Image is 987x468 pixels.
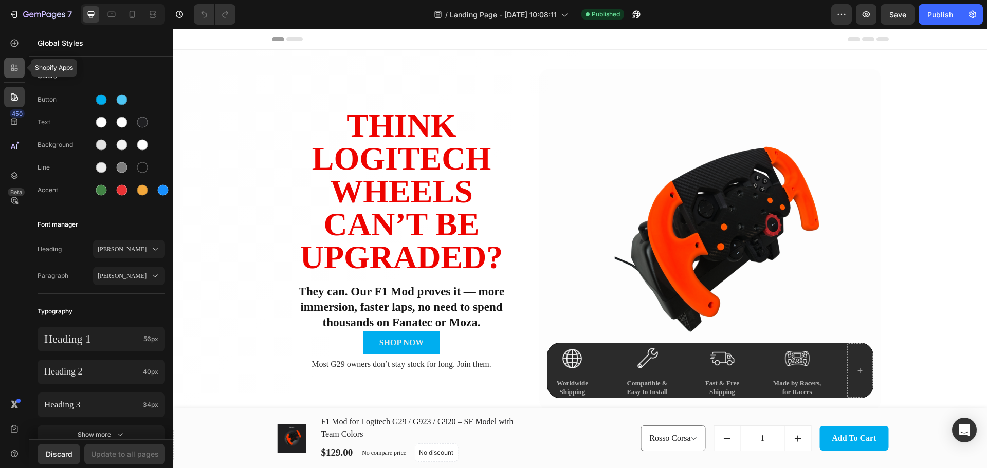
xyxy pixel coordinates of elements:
button: [PERSON_NAME] [93,240,165,258]
button: Update to all pages [84,444,165,464]
button: Save [881,4,915,25]
span: Font manager [38,218,78,231]
p: No discount [246,419,280,428]
h2: Think Logitech Wheels Can’t Be Upgraded? [106,80,351,246]
p: 7 [67,8,72,21]
span: Colors [38,70,57,82]
button: SHOP NOW [190,303,267,326]
p: Global Styles [38,38,165,48]
span: Save [889,10,906,19]
button: Show more [38,425,165,444]
button: increment [612,397,637,422]
span: Landing Page - [DATE] 10:08:11 [450,9,557,20]
div: Background Image [366,40,708,382]
div: Line [38,163,93,172]
p: Most G29 owners don’t stay stock for long. Join them. [107,330,350,341]
p: Compatible & Easy to Install [450,350,498,368]
div: Background [38,140,93,149]
div: Add to Cart [659,403,703,416]
input: quantity [566,397,612,422]
span: Published [592,10,620,19]
p: Worldwide Shipping [375,350,424,368]
iframe: Design area [173,29,987,468]
p: They can. Our F1 Mod proves it — more immersion, faster laps, no need to spend thousands on Fanat... [107,255,350,302]
span: Paragraph [38,271,93,280]
span: 40px [143,367,158,377]
span: 34px [143,400,158,409]
div: 450 [10,109,25,118]
button: decrement [541,397,566,422]
p: No compare price [189,421,233,427]
p: Heading 3 [44,400,139,410]
p: Fast & Free Shipping [525,350,573,368]
div: SHOP NOW [206,309,251,320]
div: Show more [78,429,125,440]
button: [PERSON_NAME] [93,267,165,285]
span: 56px [143,334,158,344]
div: Discard [46,448,72,459]
span: / [445,9,448,20]
span: [PERSON_NAME] [98,271,150,280]
span: [PERSON_NAME] [98,245,150,254]
div: Undo/Redo [194,4,235,25]
div: Update to all pages [91,448,159,459]
p: Made by Racers, for Racers [600,350,648,368]
div: Accent [38,185,93,195]
img: gempages_580835302810059689-6dc5aeba-64d7-4f66-b170-69971a49df23.png [609,314,639,345]
div: Publish [927,9,953,20]
p: Heading 2 [44,366,139,378]
span: Typography [38,305,72,317]
p: Heading 1 [44,332,139,347]
div: Open Intercom Messenger [952,418,977,442]
img: gempages_580835302810059689-3b9b9121-77a2-4be8-a962-af1191a9c7b6.png [459,314,489,345]
button: 7 [4,4,77,25]
button: Publish [919,4,962,25]
button: Add to Cart [646,397,715,422]
span: Heading [38,245,93,254]
img: gempages_580835302810059689-e603fd57-f673-46cc-a1d3-5c6b38faefe6.png [534,314,564,345]
button: Discard [38,444,80,464]
div: Text [38,118,93,127]
div: Beta [8,188,25,196]
img: gempages_580835302810059689-5dfcb4a9-4261-414d-a8ab-5c9ebc716750.png [383,314,414,345]
div: Button [38,95,93,104]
